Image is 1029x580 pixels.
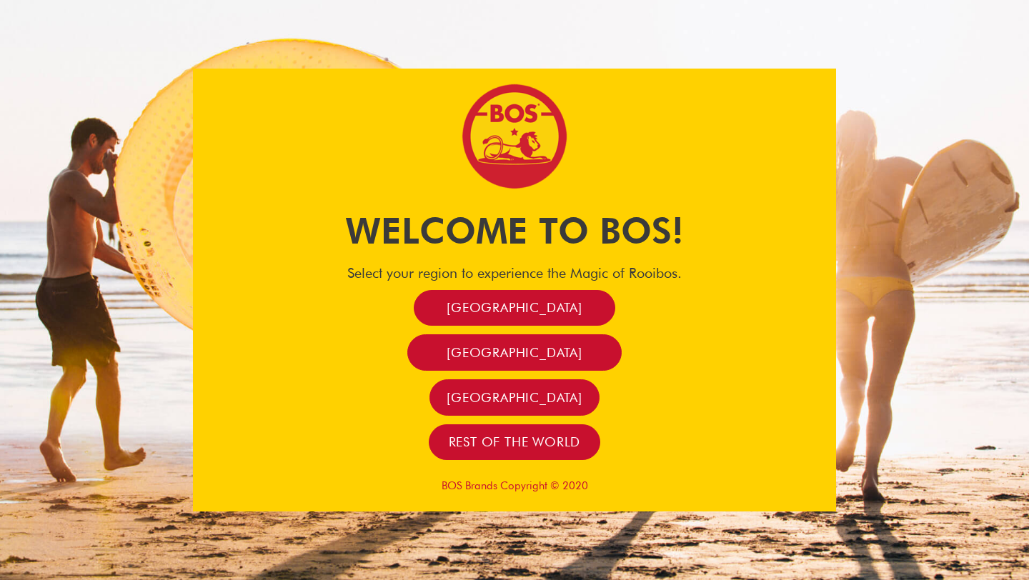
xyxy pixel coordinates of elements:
[461,83,568,190] img: Bos Brands
[193,206,836,256] h1: Welcome to BOS!
[429,379,600,416] a: [GEOGRAPHIC_DATA]
[447,299,582,316] span: [GEOGRAPHIC_DATA]
[447,389,582,406] span: [GEOGRAPHIC_DATA]
[193,479,836,492] p: BOS Brands Copyright © 2020
[447,344,582,361] span: [GEOGRAPHIC_DATA]
[414,290,615,326] a: [GEOGRAPHIC_DATA]
[449,434,581,450] span: Rest of the world
[429,424,601,461] a: Rest of the world
[193,264,836,281] h4: Select your region to experience the Magic of Rooibos.
[407,334,622,371] a: [GEOGRAPHIC_DATA]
